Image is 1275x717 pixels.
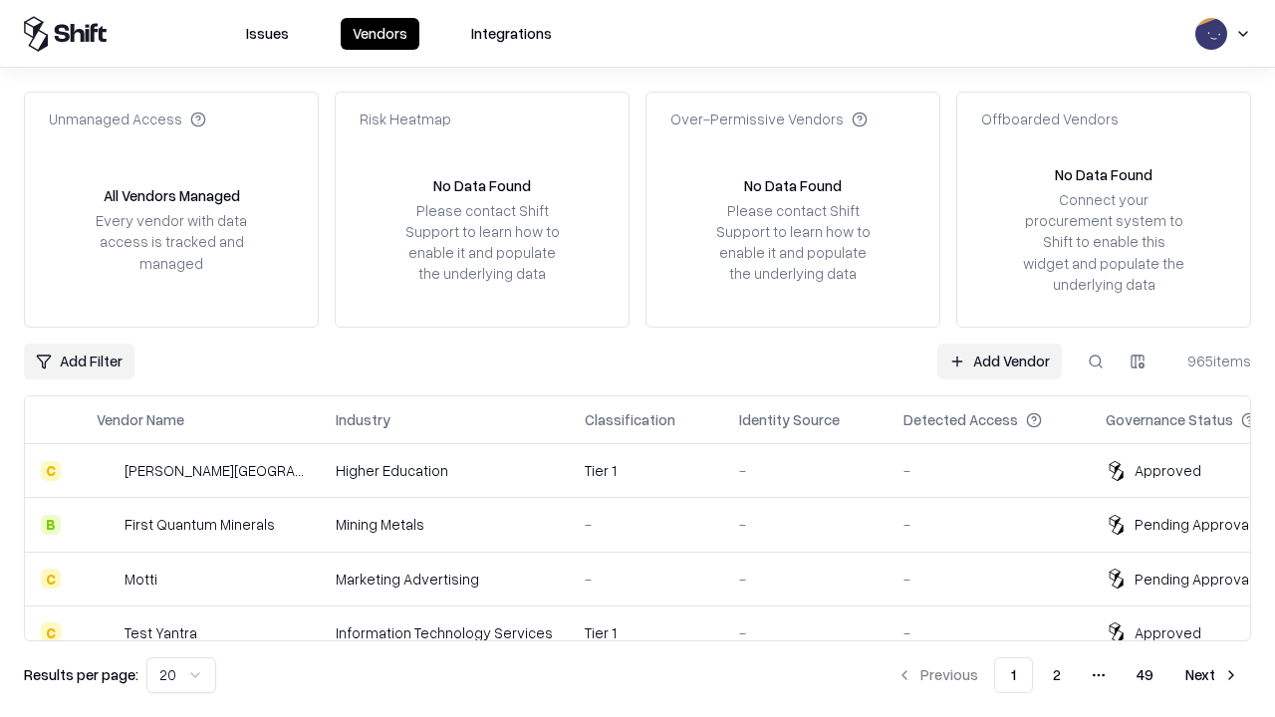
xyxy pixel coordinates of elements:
[885,657,1251,693] nav: pagination
[585,514,707,535] div: -
[903,409,1018,430] div: Detected Access
[341,18,419,50] button: Vendors
[585,460,707,481] div: Tier 1
[1106,409,1233,430] div: Governance Status
[585,409,675,430] div: Classification
[125,569,157,590] div: Motti
[981,109,1119,129] div: Offboarded Vendors
[670,109,868,129] div: Over-Permissive Vendors
[739,514,872,535] div: -
[739,622,872,643] div: -
[89,210,254,273] div: Every vendor with data access is tracked and managed
[1173,657,1251,693] button: Next
[41,622,61,642] div: C
[744,175,842,196] div: No Data Found
[739,569,872,590] div: -
[585,622,707,643] div: Tier 1
[97,622,117,642] img: Test Yantra
[1135,514,1252,535] div: Pending Approval
[234,18,301,50] button: Issues
[360,109,451,129] div: Risk Heatmap
[1055,164,1152,185] div: No Data Found
[125,460,304,481] div: [PERSON_NAME][GEOGRAPHIC_DATA]
[937,344,1062,379] a: Add Vendor
[336,460,553,481] div: Higher Education
[49,109,206,129] div: Unmanaged Access
[903,569,1074,590] div: -
[97,461,117,481] img: Reichman University
[125,622,197,643] div: Test Yantra
[97,409,184,430] div: Vendor Name
[710,200,876,285] div: Please contact Shift Support to learn how to enable it and populate the underlying data
[1037,657,1077,693] button: 2
[1021,189,1186,295] div: Connect your procurement system to Shift to enable this widget and populate the underlying data
[41,461,61,481] div: C
[336,409,390,430] div: Industry
[585,569,707,590] div: -
[104,185,240,206] div: All Vendors Managed
[399,200,565,285] div: Please contact Shift Support to learn how to enable it and populate the underlying data
[97,569,117,589] img: Motti
[24,664,138,685] p: Results per page:
[41,569,61,589] div: C
[24,344,134,379] button: Add Filter
[903,460,1074,481] div: -
[97,515,117,535] img: First Quantum Minerals
[1121,657,1169,693] button: 49
[1135,622,1201,643] div: Approved
[903,514,1074,535] div: -
[1135,460,1201,481] div: Approved
[739,409,840,430] div: Identity Source
[336,622,553,643] div: Information Technology Services
[125,514,275,535] div: First Quantum Minerals
[903,622,1074,643] div: -
[1171,351,1251,371] div: 965 items
[459,18,564,50] button: Integrations
[336,514,553,535] div: Mining Metals
[739,460,872,481] div: -
[41,515,61,535] div: B
[1135,569,1252,590] div: Pending Approval
[994,657,1033,693] button: 1
[336,569,553,590] div: Marketing Advertising
[433,175,531,196] div: No Data Found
